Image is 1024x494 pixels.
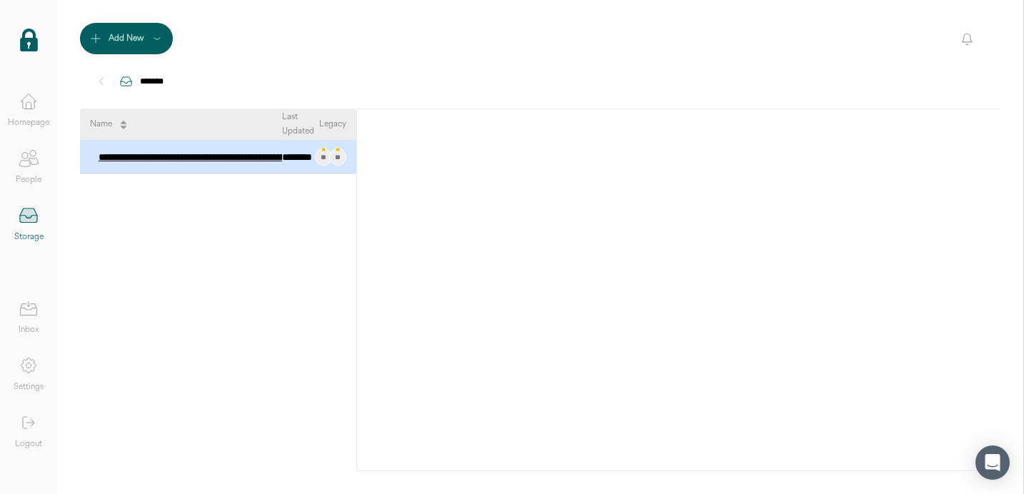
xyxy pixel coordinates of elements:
[80,23,173,54] button: Add New
[109,31,144,46] div: Add New
[19,323,39,337] div: Inbox
[319,117,346,131] div: Legacy
[16,173,41,187] div: People
[14,230,44,244] div: Storage
[90,117,112,131] div: Name
[282,110,314,138] div: Last Updated
[15,437,42,451] div: Logout
[14,380,44,394] div: Settings
[8,116,49,130] div: Homepage
[975,445,1010,480] div: Open Intercom Messenger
